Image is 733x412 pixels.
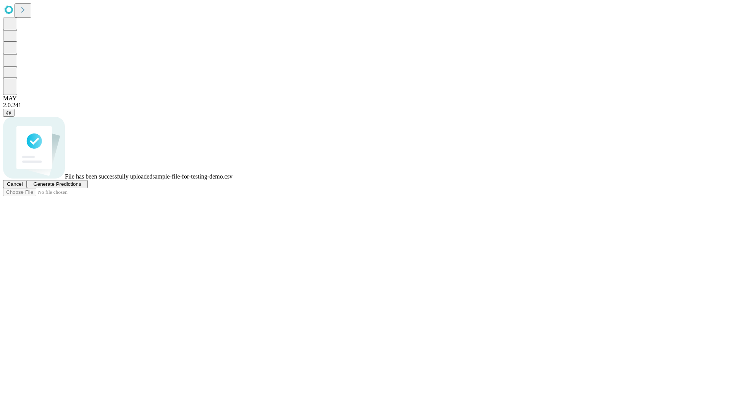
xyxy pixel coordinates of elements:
button: Cancel [3,180,27,188]
span: sample-file-for-testing-demo.csv [152,173,232,180]
div: 2.0.241 [3,102,730,109]
span: Generate Predictions [33,181,81,187]
div: MAY [3,95,730,102]
span: Cancel [7,181,23,187]
button: Generate Predictions [27,180,88,188]
button: @ [3,109,15,117]
span: File has been successfully uploaded [65,173,152,180]
span: @ [6,110,11,116]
